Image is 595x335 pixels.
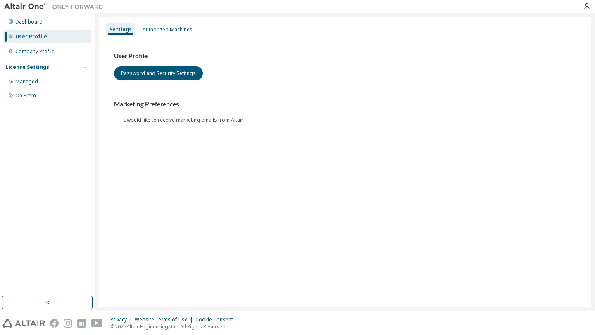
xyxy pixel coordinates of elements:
[5,64,49,71] div: License Settings
[114,100,576,109] h3: Marketing Preferences
[110,323,238,330] p: © 2025 Altair Engineering, Inc. All Rights Reserved.
[2,319,45,328] img: altair_logo.svg
[124,115,245,125] label: I would like to receive marketing emails from Altair
[195,316,238,323] div: Cookie Consent
[15,78,38,85] div: Managed
[143,26,193,33] div: Authorized Machines
[50,319,59,328] img: facebook.svg
[4,2,107,11] img: Altair One
[110,316,135,323] div: Privacy
[114,66,203,80] button: Password and Security Settings
[109,26,132,33] div: Settings
[135,316,195,323] div: Website Terms of Use
[15,33,47,40] div: User Profile
[64,319,72,328] img: instagram.svg
[91,319,103,328] img: youtube.svg
[114,52,576,60] h3: User Profile
[15,19,43,25] div: Dashboard
[15,92,36,99] div: On Prem
[77,319,86,328] img: linkedin.svg
[15,48,55,55] div: Company Profile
